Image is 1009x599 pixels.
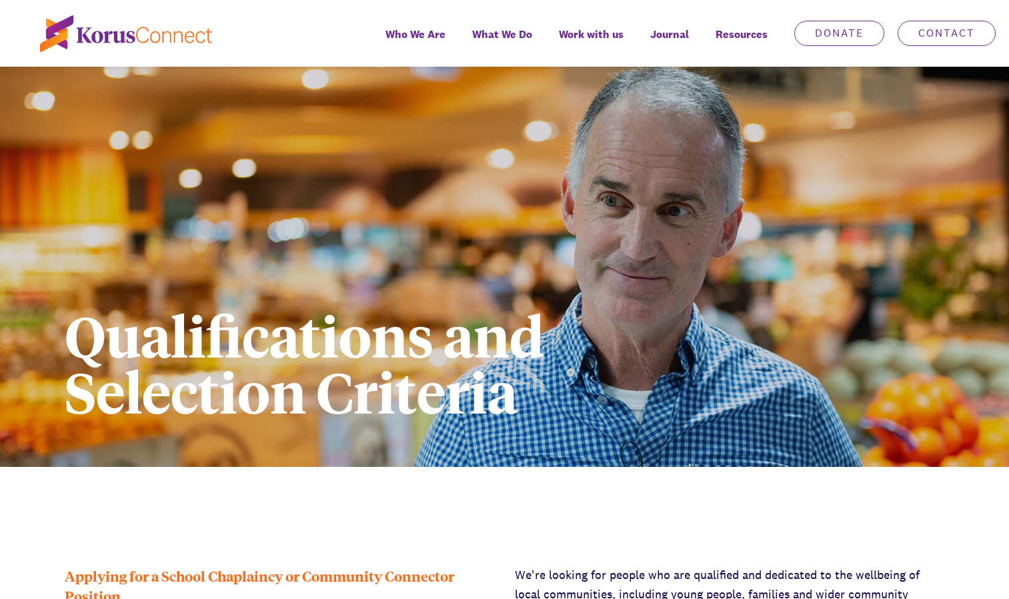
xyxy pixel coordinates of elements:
span: Who We Are [385,25,445,44]
a: Journal [637,19,702,67]
img: korus-connect%2Fc5177985-88d5-491d-9cd7-4a1febad1357_logo.svg [40,15,212,52]
a: Work with us [546,19,637,67]
a: What We Do [459,19,546,67]
span: What We Do [472,25,532,44]
div: Resources [702,19,781,67]
span: Journal [650,25,689,44]
span: Work with us [559,25,624,44]
h1: Qualifications and Selection Criteria [65,307,720,419]
a: Donate [794,21,884,46]
a: Who We Are [372,19,459,67]
a: Contact [898,21,996,46]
